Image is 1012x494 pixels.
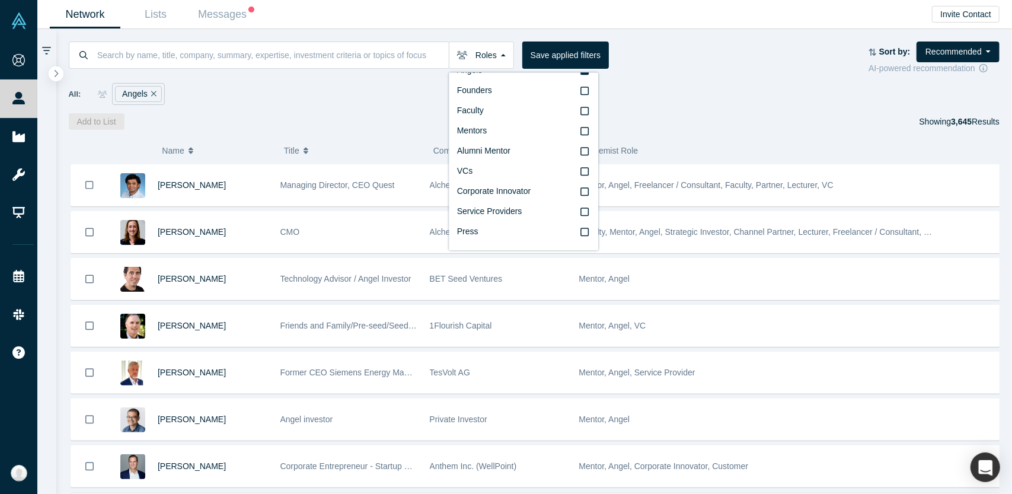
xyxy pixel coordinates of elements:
strong: 3,645 [951,117,972,126]
span: CMO [280,227,300,237]
a: [PERSON_NAME] [158,461,226,471]
span: VCs [457,166,473,176]
button: Bookmark [71,259,108,299]
span: Alchemist Role [583,146,638,155]
div: AI-powered recommendation [869,62,1000,75]
input: Search by name, title, company, summary, expertise, investment criteria or topics of focus [96,41,449,69]
button: Invite Contact [932,6,1000,23]
button: Remove Filter [148,87,157,101]
span: Alumni Mentor [457,146,510,155]
span: 1Flourish Capital [430,321,492,330]
span: Private Investor [430,415,487,424]
a: [PERSON_NAME] [158,368,226,377]
img: Devon Crews's Profile Image [120,220,145,245]
a: [PERSON_NAME] [158,274,226,283]
span: Mentor, Angel, Freelancer / Consultant, Faculty, Partner, Lecturer, VC [579,180,834,190]
span: TesVolt AG [430,368,470,377]
button: Bookmark [71,446,108,487]
span: Corporate Entrepreneur - Startup CEO Mentor [280,461,451,471]
span: Alchemist Accelerator [430,227,510,237]
span: Angels [457,65,483,75]
a: Lists [120,1,191,28]
a: [PERSON_NAME] [158,227,226,237]
span: Press [457,227,478,236]
span: Faculty, Mentor, Angel, Strategic Investor, Channel Partner, Lecturer, Freelancer / Consultant, C... [579,227,998,237]
a: Messages [191,1,261,28]
button: Bookmark [71,305,108,346]
span: Mentor, Angel [579,415,630,424]
a: Network [50,1,120,28]
img: Danny Chee's Profile Image [120,407,145,432]
button: Title [284,138,421,163]
button: Bookmark [71,399,108,440]
img: Alchemist Vault Logo [11,12,27,29]
span: Title [284,138,299,163]
span: Former CEO Siemens Energy Management Division of SIEMENS AG [280,368,535,377]
div: Angels [115,86,162,102]
span: Founders [457,85,492,95]
button: Add to List [69,113,124,130]
span: Mentor, Angel, Corporate Innovator, Customer [579,461,749,471]
a: [PERSON_NAME] [158,180,226,190]
img: David Lane's Profile Image [120,314,145,339]
a: [PERSON_NAME] [158,415,226,424]
button: Name [162,138,272,163]
span: Corporate Innovator [457,186,531,196]
span: Mentor, Angel, Service Provider [579,368,695,377]
button: Bookmark [71,212,108,253]
button: Recommended [917,42,1000,62]
strong: Sort by: [879,47,911,56]
button: Save applied filters [522,42,609,69]
span: Mentors [457,126,487,135]
img: Christian Busch's Profile Image [120,454,145,479]
span: Technology Advisor / Angel Investor [280,274,411,283]
span: Service Providers [457,206,522,216]
img: Gnani Palanikumar's Profile Image [120,173,145,198]
img: Ralf Christian's Profile Image [120,361,145,385]
span: Results [951,117,1000,126]
span: Company [433,138,469,163]
button: Bookmark [71,164,108,206]
span: Anthem Inc. (WellPoint) [430,461,517,471]
img: Boris Livshutz's Profile Image [120,267,145,292]
span: BET Seed Ventures [430,274,503,283]
span: Mentor, Angel [579,274,630,283]
a: [PERSON_NAME] [158,321,226,330]
span: Friends and Family/Pre-seed/Seed Angel and VC Investor [280,321,494,330]
button: Roles [449,42,514,69]
div: Showing [920,113,1000,130]
span: Mentor, Angel, VC [579,321,646,330]
img: Manzur Rahman's Account [11,465,27,482]
span: Name [162,138,184,163]
button: Bookmark [71,352,108,393]
span: Managing Director, CEO Quest [280,180,395,190]
button: Company [433,138,570,163]
span: Faculty [457,106,484,115]
span: Alchemist Acclerator [430,180,505,190]
span: All: [69,88,81,100]
span: Angel investor [280,415,333,424]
